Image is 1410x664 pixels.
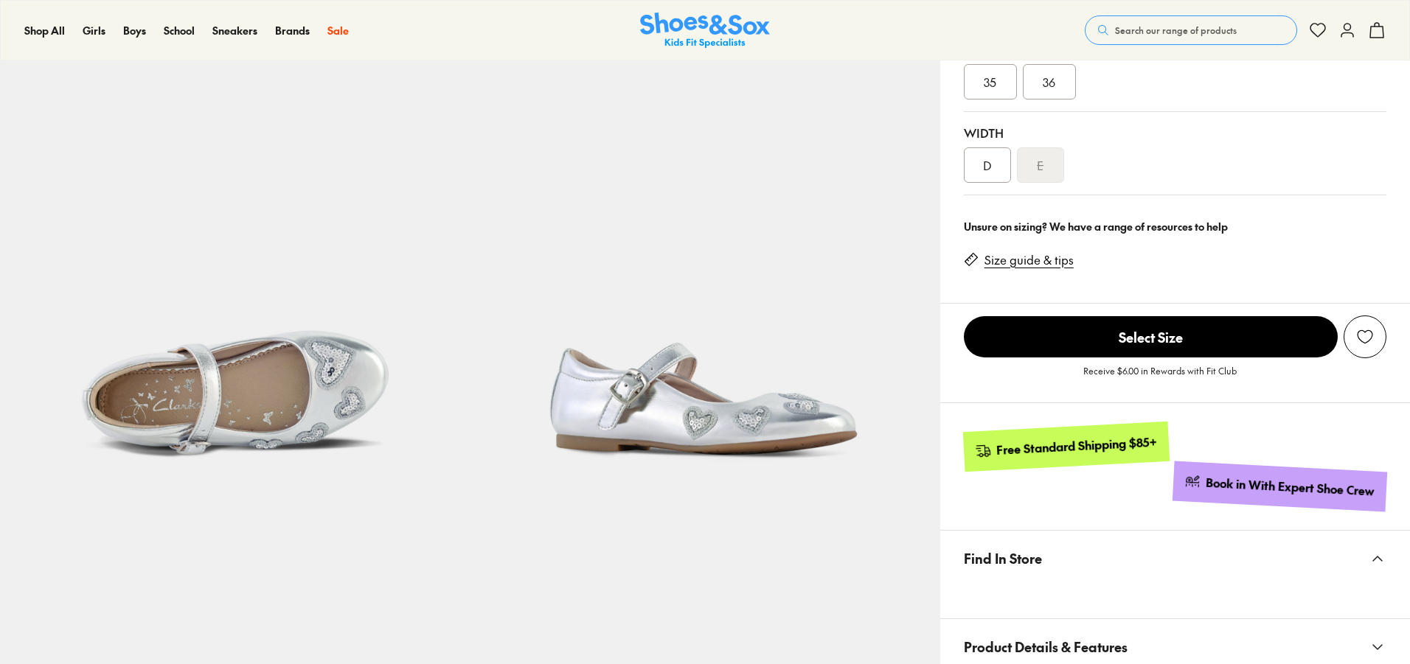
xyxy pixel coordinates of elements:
[1037,156,1043,174] s: E
[964,586,1386,601] iframe: Find in Store
[1085,15,1297,45] button: Search our range of products
[984,73,996,91] span: 35
[164,23,195,38] a: School
[640,13,770,49] a: Shoes & Sox
[964,147,1011,183] div: D
[1206,475,1375,500] div: Book in With Expert Shoe Crew
[24,23,65,38] a: Shop All
[962,422,1169,472] a: Free Standard Shipping $85+
[940,531,1410,586] button: Find In Store
[212,23,257,38] a: Sneakers
[964,124,1386,141] div: Width
[1173,461,1387,512] a: Book in With Expert Shoe Crew
[327,23,349,38] a: Sale
[1043,73,1055,91] span: 36
[984,252,1074,268] a: Size guide & tips
[83,23,105,38] a: Girls
[1083,364,1237,391] p: Receive $6.00 in Rewards with Fit Club
[275,23,310,38] a: Brands
[1344,315,1386,358] button: Add to Wishlist
[996,434,1157,458] div: Free Standard Shipping $85+
[964,219,1386,234] div: Unsure on sizing? We have a range of resources to help
[964,537,1042,580] span: Find In Store
[1115,24,1237,37] span: Search our range of products
[640,13,770,49] img: SNS_Logo_Responsive.svg
[470,43,940,513] img: Arden Snr Silver
[123,23,146,38] a: Boys
[964,315,1338,358] button: Select Size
